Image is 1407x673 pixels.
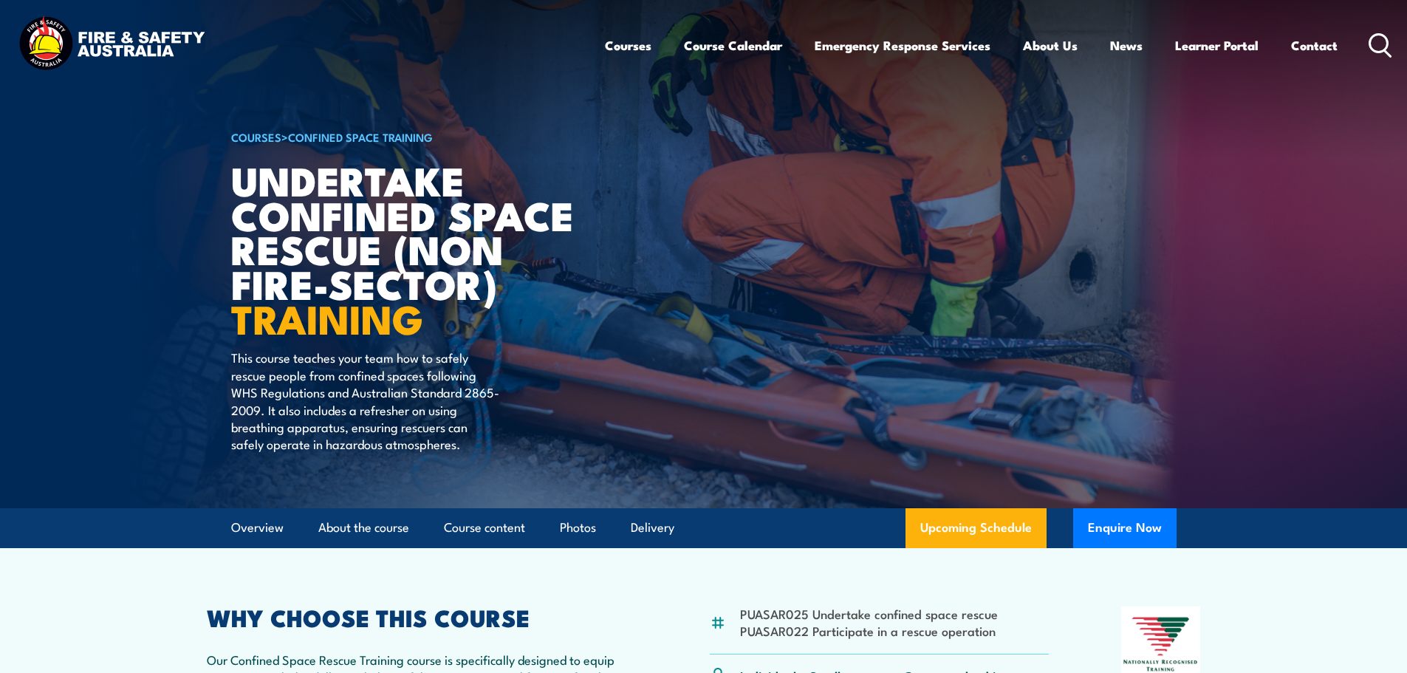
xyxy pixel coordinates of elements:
[560,508,596,547] a: Photos
[605,26,651,65] a: Courses
[1110,26,1143,65] a: News
[318,508,409,547] a: About the course
[231,287,423,348] strong: TRAINING
[231,349,501,452] p: This course teaches your team how to safely rescue people from confined spaces following WHS Regu...
[231,128,596,146] h6: >
[1023,26,1078,65] a: About Us
[1175,26,1259,65] a: Learner Portal
[631,508,674,547] a: Delivery
[444,508,525,547] a: Course content
[906,508,1047,548] a: Upcoming Schedule
[815,26,990,65] a: Emergency Response Services
[1073,508,1177,548] button: Enquire Now
[684,26,782,65] a: Course Calendar
[231,129,281,145] a: COURSES
[740,622,998,639] li: PUASAR022 Participate in a rescue operation
[740,605,998,622] li: PUASAR025 Undertake confined space rescue
[288,129,433,145] a: Confined Space Training
[231,163,596,335] h1: Undertake Confined Space Rescue (non Fire-Sector)
[231,508,284,547] a: Overview
[1291,26,1338,65] a: Contact
[207,607,638,627] h2: WHY CHOOSE THIS COURSE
